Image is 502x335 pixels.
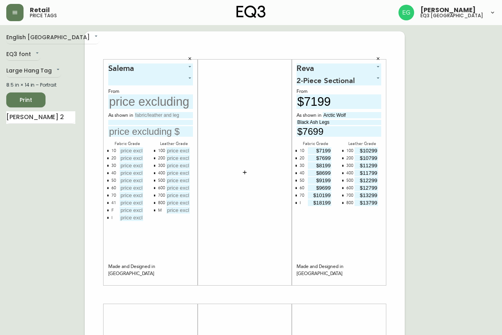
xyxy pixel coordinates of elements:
div: 60 [300,185,304,192]
div: Leather Grade [343,140,381,147]
div: 30 [111,162,116,170]
div: 70 [300,192,304,199]
div: English [GEOGRAPHIC_DATA] [6,31,99,44]
input: price excluding $ [308,155,331,161]
div: 200 [346,155,353,162]
div: 50 [111,177,116,185]
div: 600 [158,185,165,192]
input: price excluding $ [108,126,193,137]
div: 40 [111,170,116,177]
input: price excluding $ [355,170,378,176]
div: 500 [346,177,353,185]
div: Made and Designed in [GEOGRAPHIC_DATA] [296,263,381,277]
input: price excluding $ [308,185,331,191]
input: price excluding $ [355,192,378,199]
input: price excluding $ [166,199,190,206]
div: 500 [158,177,165,185]
input: price excluding $ [166,177,190,184]
h5: price tags [30,13,57,18]
div: 50 [300,177,304,185]
div: 400 [346,170,353,177]
input: price excluding $ [308,192,331,199]
div: 200 [158,155,165,162]
div: From [108,89,193,94]
div: 10 [111,147,116,155]
input: price excluding $ [108,94,193,109]
div: I [300,199,301,207]
input: price excluding $ [355,185,378,191]
input: price excluding $ [120,155,143,161]
input: price excluding $ [308,170,331,176]
input: price excluding $ [120,214,143,221]
div: 100 [346,147,353,155]
div: 300 [346,162,353,170]
span: Print [13,95,39,105]
div: 20 [300,155,304,162]
h5: eq3 [GEOGRAPHIC_DATA] [420,13,483,18]
input: price excluding $ [120,185,143,191]
input: price excluding $ [355,147,378,154]
input: price excluding $ [355,155,378,161]
div: Large Hang Tag [6,65,61,78]
div: 800 [346,199,353,207]
span: As shown in [296,112,323,119]
input: price excluding $ [296,126,381,137]
div: 300 [158,162,165,170]
div: Salema [108,63,193,73]
img: db11c1629862fe82d63d0774b1b54d2b [398,5,414,20]
div: 20 [111,155,116,162]
input: price excluding $ [166,155,190,161]
div: Salema [296,63,381,73]
input: fabric/leather and leg [135,112,193,118]
div: 60 [111,185,116,192]
input: price excluding $ [166,170,190,176]
span: As shown in [108,112,135,119]
input: price excluding $ [166,162,190,169]
span: Retail [30,7,50,13]
div: Made and Designed in [GEOGRAPHIC_DATA] [108,263,193,277]
div: Fabric Grade [108,140,146,147]
input: price excluding $ [120,192,143,199]
div: F [111,207,114,214]
span: [PERSON_NAME] [420,7,476,13]
div: Fabric Grade [296,140,335,147]
div: 400 [158,170,165,177]
input: price excluding $ [308,199,331,206]
input: price excluding $ [120,207,143,214]
div: ​ [296,73,381,85]
div: 100 [158,147,165,155]
div: M [158,207,162,214]
input: price excluding $ [308,147,331,154]
div: Leather Grade [155,140,193,147]
div: 700 [158,192,165,199]
input: price excluding $ [120,199,143,206]
div: I [111,214,113,222]
div: 41 [111,199,116,207]
input: price excluding $ [120,177,143,184]
input: price excluding $ [296,94,381,109]
div: EQ3 font [6,48,40,61]
div: 8.5 in × 14 in – Portrait [6,81,75,89]
img: logo [236,5,266,18]
input: price excluding $ [120,162,143,169]
div: 70 [111,192,116,199]
div: 30 [300,162,304,170]
input: price excluding $ [166,207,190,214]
input: price excluding $ [355,162,378,169]
div: From [296,89,381,94]
input: price excluding $ [166,185,190,191]
input: price excluding $ [308,162,331,169]
input: price excluding $ [355,177,378,184]
input: price excluding $ [120,147,143,154]
input: price excluding $ [355,199,378,206]
div: 10 [300,147,304,155]
input: price excluding $ [166,192,190,199]
div: ​ [108,73,193,85]
div: 800 [158,199,165,207]
input: price excluding $ [120,170,143,176]
input: fabric/leather and leg [323,112,381,118]
input: price excluding $ [308,177,331,184]
button: Print [6,92,45,107]
div: 40 [300,170,304,177]
div: 700 [346,192,353,199]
